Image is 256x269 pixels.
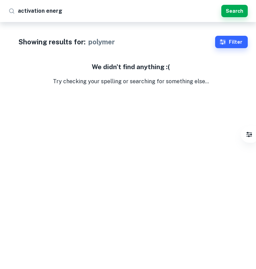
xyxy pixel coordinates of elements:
input: Search for any exemplars... [18,6,219,17]
button: Search [221,5,248,17]
h1: Showing results for: [19,37,86,47]
h5: We didn't find anything :( [14,62,248,72]
button: Filter [215,36,248,48]
p: Try checking your spelling or searching for something else... [14,77,248,86]
h1: polymer [88,37,115,47]
button: Filter [242,128,256,141]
